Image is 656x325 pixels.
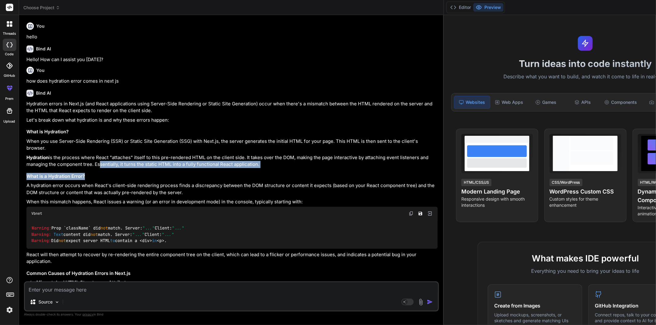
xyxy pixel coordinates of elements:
[152,238,157,243] span: in
[26,198,438,206] p: When this mismatch happens, React issues a warning (or an error in development mode) in the conso...
[5,52,14,57] label: code
[38,299,53,305] p: Source
[24,311,439,317] p: Always double-check its answers. Your in Bind
[427,299,433,305] img: icon
[26,33,438,41] p: hello
[54,300,60,305] img: Pick Models
[82,312,93,316] span: privacy
[427,211,433,216] img: Open in Browser
[26,154,438,168] p: is the process where React "attaches" itself to this pre-rendered HTML on the client side. It tak...
[454,96,490,109] div: Websites
[491,96,527,109] div: Web Apps
[461,187,533,196] h4: Modern Landing Page
[26,270,438,277] h3: Common Causes of Hydration Errors in Next.js
[31,211,42,216] span: Vbnet
[162,232,174,237] span: "..."
[36,90,51,96] h6: Bind AI
[602,96,639,109] div: Components
[31,232,51,237] span: Warning:
[54,232,63,237] span: Text
[5,96,14,101] label: prem
[26,173,438,180] h3: What is a Hydration Error?
[26,251,438,265] p: React will then attempt to recover by re-rendering the entire component tree on the client, which...
[36,280,133,285] strong: Mismatched HTML Structure or Attributes:
[550,187,621,196] h4: WordPress Custom CSS
[101,225,108,231] span: not
[31,225,184,244] code: Prop `className` did match. Server: Client: content did match. Server: Client: Did expect server ...
[4,73,15,78] label: GitHub
[4,305,15,315] img: settings
[417,299,424,306] img: attachment
[26,182,438,196] p: A hydration error occurs when React's client-side rendering process finds a discrepancy between t...
[132,232,145,237] span: "..."
[26,117,438,124] p: Let's break down what hydration is and why these errors happen:
[550,179,582,186] div: CSS/WordPress
[473,3,503,12] button: Preview
[565,96,601,109] div: APIs
[26,56,438,63] p: Hello! How can I assist you [DATE]?
[528,96,564,109] div: Games
[90,232,98,237] span: not
[550,196,621,208] p: Custom styles for theme enhancement
[461,196,533,208] p: Responsive design with smooth interactions
[31,238,51,243] span: Warning:
[409,211,414,216] img: copy
[26,128,438,135] h3: What is Hydration?
[26,78,438,85] p: how does hydration error comes in next js
[3,31,16,36] label: threads
[26,155,49,160] strong: Hydration
[110,238,115,243] span: to
[32,225,51,231] span: Warning:
[26,100,438,114] p: Hydration errors in Next.js (and React applications using Server-Side Rendering or Static Site Ge...
[4,119,15,124] label: Upload
[36,67,45,73] h6: You
[172,225,184,231] span: "..."
[494,302,576,309] h4: Create from Images
[36,23,45,29] h6: You
[26,138,438,152] p: When you use Server-Side Rendering (SSR) or Static Site Generation (SSG) with Next.js, the server...
[58,238,66,243] span: not
[36,46,51,52] h6: Bind AI
[142,225,155,231] span: "..."
[448,3,473,12] button: Editor
[23,5,60,11] span: Choose Project
[416,209,425,218] button: Save file
[461,179,491,186] div: HTML/CSS/JS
